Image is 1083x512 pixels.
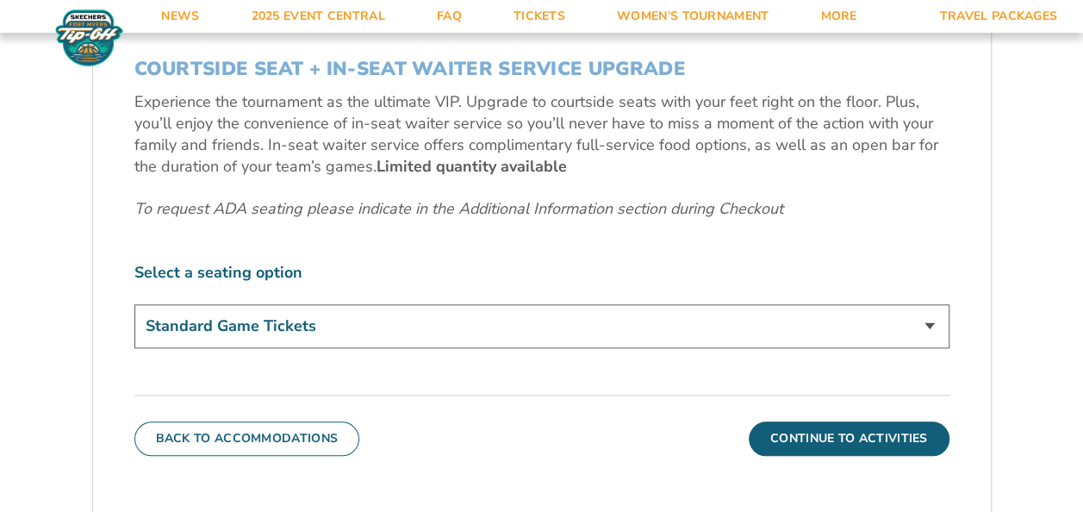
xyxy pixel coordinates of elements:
label: Select a seating option [134,262,949,284]
img: Fort Myers Tip-Off [52,9,127,67]
h3: COURTSIDE SEAT + IN-SEAT WAITER SERVICE UPGRADE [134,58,949,80]
b: Limited quantity available [377,156,567,177]
button: Continue To Activities [749,421,949,456]
em: To request ADA seating please indicate in the Additional Information section during Checkout [134,198,783,219]
button: Back To Accommodations [134,421,360,456]
p: Experience the tournament as the ultimate VIP. Upgrade to courtside seats with your feet right on... [134,91,949,178]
